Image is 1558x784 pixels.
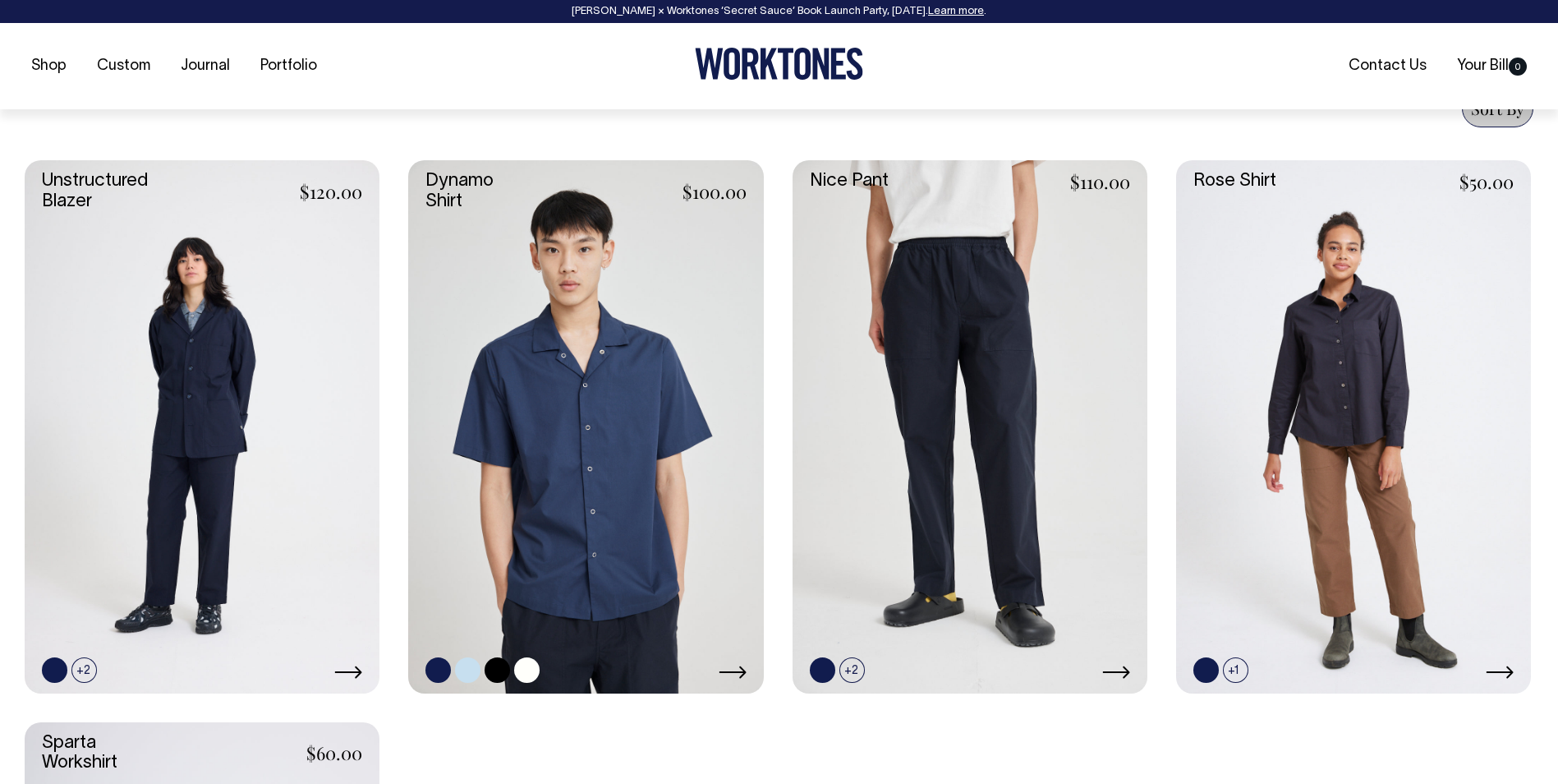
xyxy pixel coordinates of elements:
a: Shop [25,53,73,80]
a: Custom [90,53,157,80]
a: Journal [174,53,237,80]
span: +2 [839,657,865,683]
a: Portfolio [254,53,324,80]
div: [PERSON_NAME] × Worktones ‘Secret Sauce’ Book Launch Party, [DATE]. . [16,6,1542,17]
span: +2 [71,657,97,683]
span: 0 [1509,58,1527,76]
a: Learn more [928,7,984,16]
a: Your Bill0 [1450,53,1533,80]
a: Contact Us [1342,53,1433,80]
span: +1 [1223,657,1248,683]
